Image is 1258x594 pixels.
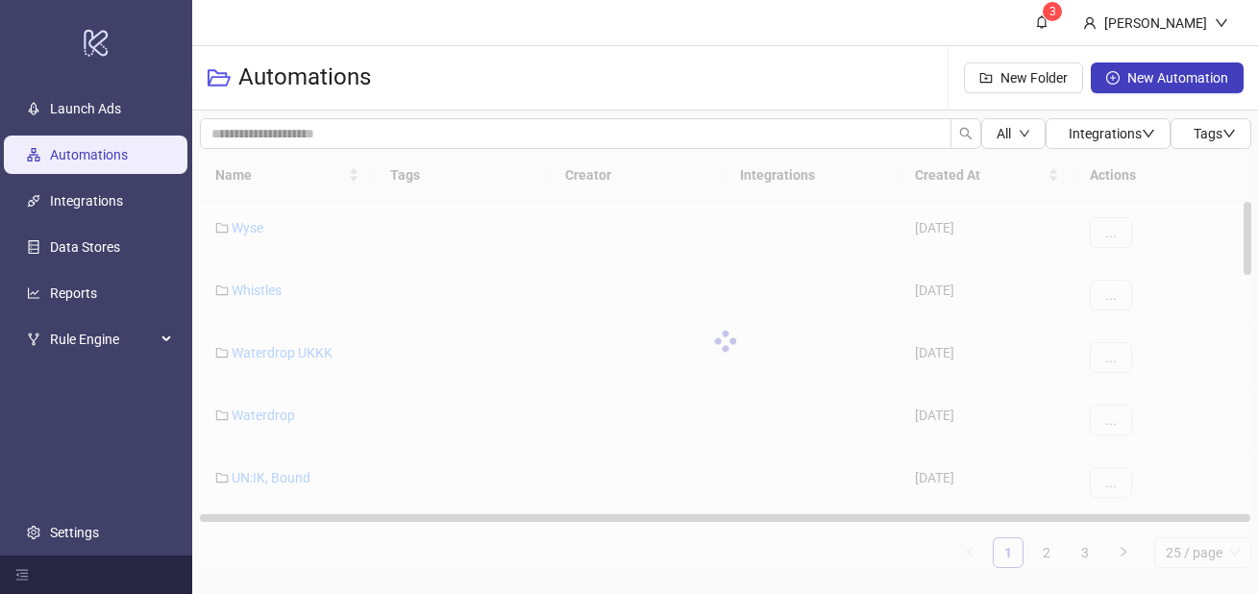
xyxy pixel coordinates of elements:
[1019,128,1030,139] span: down
[1171,118,1251,149] button: Tagsdown
[1035,15,1048,29] span: bell
[964,62,1083,93] button: New Folder
[1127,70,1228,86] span: New Automation
[1000,70,1068,86] span: New Folder
[1106,71,1120,85] span: plus-circle
[50,320,156,359] span: Rule Engine
[1069,126,1155,141] span: Integrations
[979,71,993,85] span: folder-add
[959,127,973,140] span: search
[208,66,231,89] span: folder-open
[27,333,40,346] span: fork
[1091,62,1244,93] button: New Automation
[1142,127,1155,140] span: down
[1215,16,1228,30] span: down
[50,193,123,209] a: Integrations
[1043,2,1062,21] sup: 3
[1046,118,1171,149] button: Integrationsdown
[997,126,1011,141] span: All
[1194,126,1236,141] span: Tags
[50,147,128,162] a: Automations
[15,568,29,582] span: menu-fold
[1083,16,1097,30] span: user
[50,101,121,116] a: Launch Ads
[981,118,1046,149] button: Alldown
[50,285,97,301] a: Reports
[1222,127,1236,140] span: down
[1049,5,1056,18] span: 3
[50,525,99,540] a: Settings
[50,239,120,255] a: Data Stores
[1097,12,1215,34] div: [PERSON_NAME]
[238,62,371,93] h3: Automations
